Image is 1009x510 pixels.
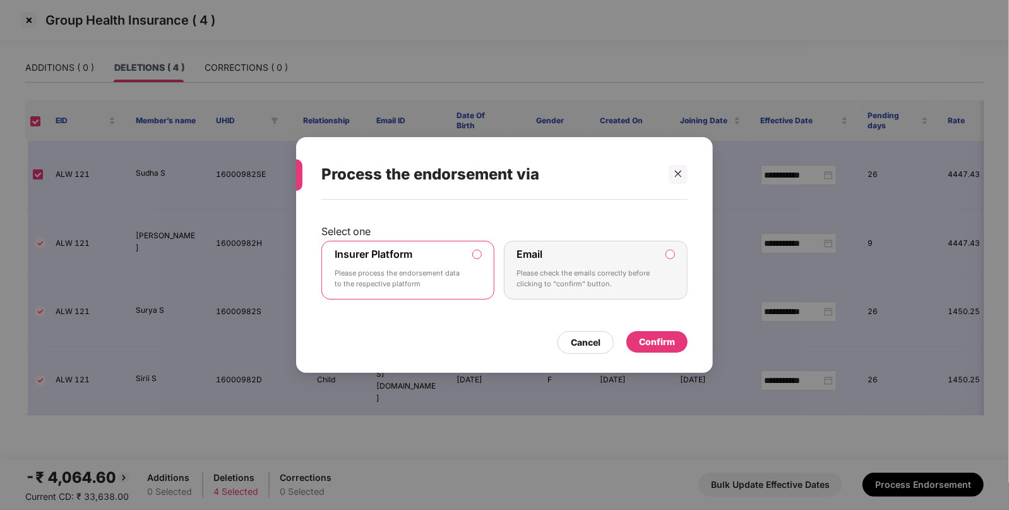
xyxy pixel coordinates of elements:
[321,150,657,199] div: Process the endorsement via
[517,248,543,260] label: Email
[666,250,674,258] input: EmailPlease check the emails correctly before clicking to “confirm” button.
[473,250,481,258] input: Insurer PlatformPlease process the endorsement data to the respective platform
[335,248,412,260] label: Insurer Platform
[517,268,657,290] p: Please check the emails correctly before clicking to “confirm” button.
[321,225,688,238] p: Select one
[639,335,675,349] div: Confirm
[571,336,600,349] div: Cancel
[674,169,683,178] span: close
[335,268,463,290] p: Please process the endorsement data to the respective platform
